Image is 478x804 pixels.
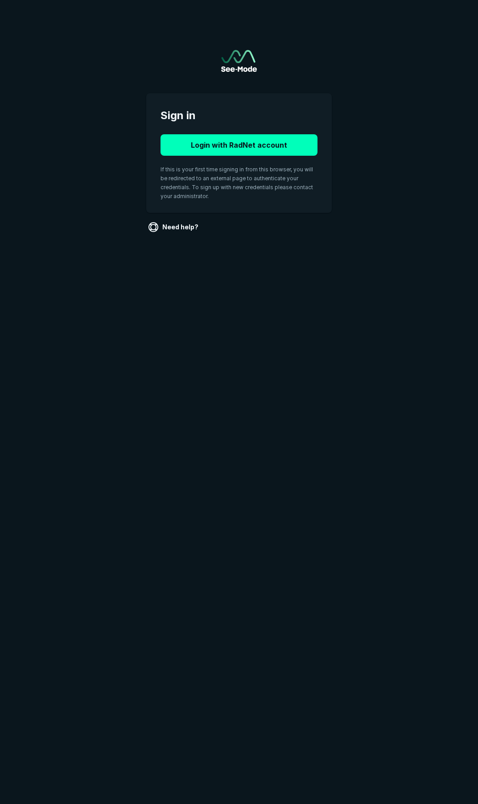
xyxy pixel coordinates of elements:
[221,50,257,72] img: See-Mode Logo
[161,108,317,124] span: Sign in
[161,166,313,199] span: If this is your first time signing in from this browser, you will be redirected to an external pa...
[161,134,317,156] button: Login with RadNet account
[221,50,257,72] a: Go to sign in
[146,220,202,234] a: Need help?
